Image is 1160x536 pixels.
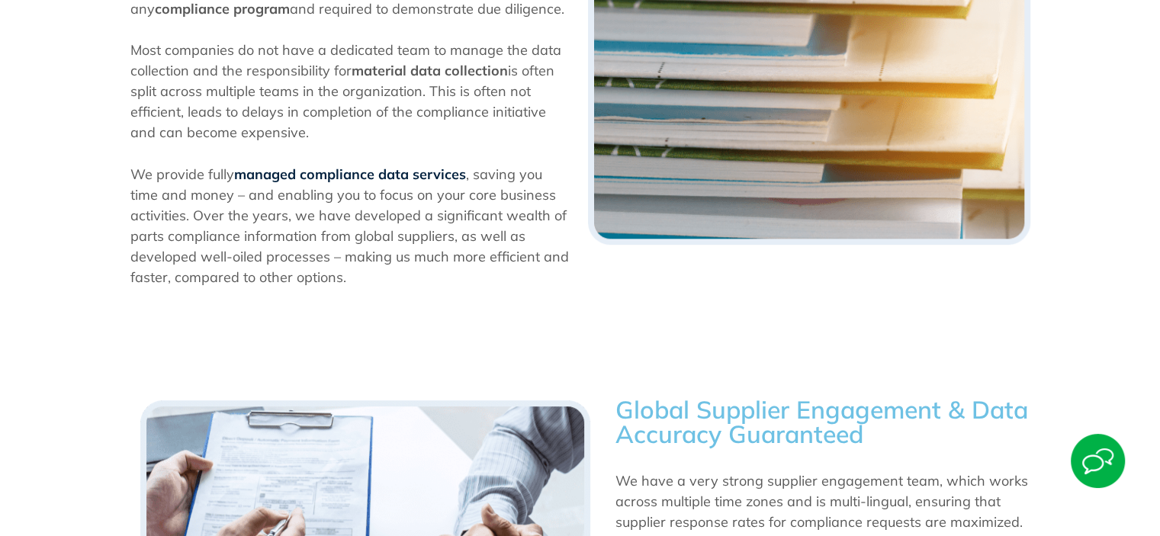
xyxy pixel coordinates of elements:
span: We provide fully [130,165,234,183]
a: managed compliance data services [234,165,466,183]
h2: Global Supplier Engagement & Data Accuracy Guaranteed [615,397,1030,470]
span: We have a very strong supplier engagement team, which works across multiple time zones and is mul... [615,472,1028,531]
strong: material data collection [352,62,508,79]
img: Start Chat [1071,434,1125,488]
span: , saving you time and money – and enabling you to focus on your core business activities. Over th... [130,165,569,286]
span: Most companies do not have a dedicated team to manage the data collection and the responsibility ... [130,41,561,141]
